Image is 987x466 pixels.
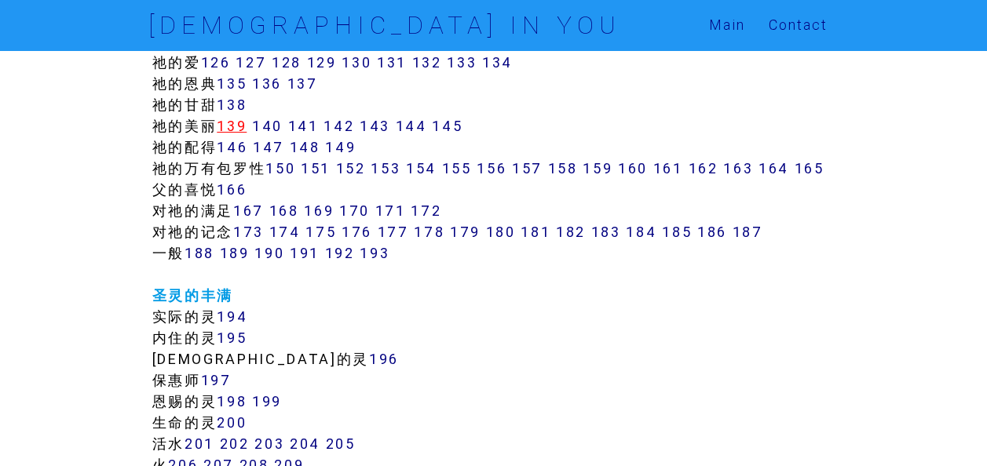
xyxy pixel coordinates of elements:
[288,117,319,135] a: 141
[324,117,354,135] a: 142
[432,117,462,135] a: 145
[447,53,477,71] a: 133
[377,53,407,71] a: 131
[396,117,427,135] a: 144
[290,435,320,453] a: 204
[688,159,718,177] a: 162
[732,223,762,241] a: 187
[512,159,543,177] a: 157
[653,159,683,177] a: 161
[201,371,232,389] a: 197
[287,75,318,93] a: 137
[217,138,247,156] a: 146
[556,223,586,241] a: 182
[369,350,399,368] a: 196
[217,392,247,410] a: 198
[217,117,247,135] a: 139
[254,435,284,453] a: 203
[220,244,250,262] a: 189
[301,159,331,177] a: 151
[411,202,441,220] a: 172
[233,223,264,241] a: 173
[326,435,356,453] a: 205
[290,138,320,156] a: 148
[486,223,516,241] a: 180
[920,395,975,454] iframe: Chat
[307,53,337,71] a: 129
[252,117,283,135] a: 140
[252,75,282,93] a: 136
[360,117,390,135] a: 143
[236,53,266,71] a: 127
[217,75,247,93] a: 135
[378,223,409,241] a: 177
[342,223,372,241] a: 176
[371,159,400,177] a: 153
[342,53,371,71] a: 130
[253,138,284,156] a: 147
[233,202,264,220] a: 167
[450,223,481,241] a: 179
[252,392,282,410] a: 199
[662,223,692,241] a: 185
[201,53,231,71] a: 126
[583,159,612,177] a: 159
[548,159,578,177] a: 158
[217,180,247,198] a: 166
[217,413,247,431] a: 200
[254,244,284,262] a: 190
[265,159,295,177] a: 150
[406,159,437,177] a: 154
[152,286,233,304] a: 圣灵的丰满
[325,244,355,262] a: 192
[217,329,247,347] a: 195
[185,435,214,453] a: 201
[217,308,247,326] a: 194
[414,223,444,241] a: 178
[269,202,299,220] a: 168
[759,159,789,177] a: 164
[339,202,370,220] a: 170
[375,202,406,220] a: 171
[304,202,334,220] a: 169
[442,159,472,177] a: 155
[185,244,214,262] a: 188
[477,159,506,177] a: 156
[290,244,320,262] a: 191
[412,53,442,71] a: 132
[360,244,389,262] a: 193
[794,159,824,177] a: 165
[626,223,656,241] a: 184
[336,159,366,177] a: 152
[618,159,648,177] a: 160
[272,53,302,71] a: 128
[217,96,247,114] a: 138
[482,53,513,71] a: 134
[591,223,621,241] a: 183
[521,223,550,241] a: 181
[723,159,753,177] a: 163
[220,435,250,453] a: 202
[325,138,356,156] a: 149
[305,223,336,241] a: 175
[269,223,301,241] a: 174
[697,223,727,241] a: 186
